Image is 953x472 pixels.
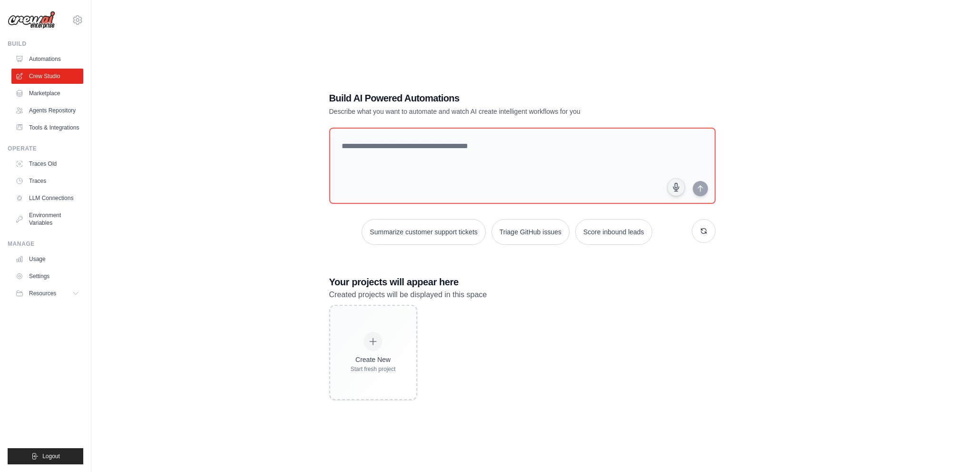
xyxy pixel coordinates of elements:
a: Agents Repository [11,103,83,118]
div: Operate [8,145,83,152]
a: Traces [11,173,83,189]
button: Summarize customer support tickets [362,219,485,245]
h3: Your projects will appear here [329,275,716,289]
a: Environment Variables [11,208,83,231]
a: Traces Old [11,156,83,171]
div: Build [8,40,83,48]
div: Manage [8,240,83,248]
span: Logout [42,452,60,460]
button: Get new suggestions [692,219,716,243]
button: Click to speak your automation idea [667,178,685,196]
a: Settings [11,269,83,284]
a: Marketplace [11,86,83,101]
button: Resources [11,286,83,301]
img: Logo [8,11,55,29]
a: Automations [11,51,83,67]
div: Create New [351,355,396,364]
a: Crew Studio [11,69,83,84]
p: Describe what you want to automate and watch AI create intelligent workflows for you [329,107,649,116]
button: Logout [8,448,83,464]
a: LLM Connections [11,191,83,206]
h1: Build AI Powered Automations [329,91,649,105]
span: Resources [29,290,56,297]
div: Start fresh project [351,365,396,373]
a: Tools & Integrations [11,120,83,135]
p: Created projects will be displayed in this space [329,289,716,301]
a: Usage [11,251,83,267]
button: Triage GitHub issues [491,219,570,245]
button: Score inbound leads [575,219,652,245]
